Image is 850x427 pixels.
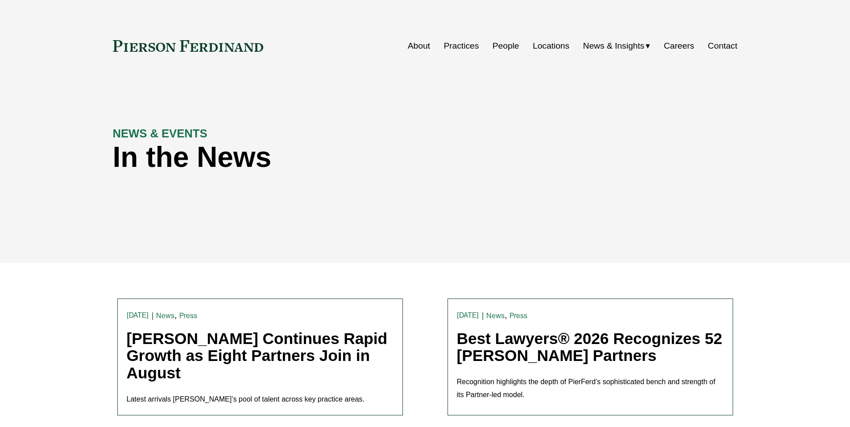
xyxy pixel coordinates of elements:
[127,312,149,319] time: [DATE]
[533,37,569,54] a: Locations
[708,37,737,54] a: Contact
[664,37,694,54] a: Careers
[127,393,394,406] p: Latest arrivals [PERSON_NAME]’s pool of talent across key practice areas.
[457,312,479,319] time: [DATE]
[156,311,174,320] a: News
[113,127,207,140] strong: NEWS & EVENTS
[510,311,528,320] a: Press
[174,311,177,320] span: ,
[113,141,581,174] h1: In the News
[583,37,651,54] a: folder dropdown
[486,311,505,320] a: News
[583,38,645,54] span: News & Insights
[444,37,479,54] a: Practices
[457,376,724,402] p: Recognition highlights the depth of PierFerd’s sophisticated bench and strength of its Partner-le...
[493,37,519,54] a: People
[127,330,388,381] a: [PERSON_NAME] Continues Rapid Growth as Eight Partners Join in August
[408,37,430,54] a: About
[505,311,507,320] span: ,
[457,330,722,365] a: Best Lawyers® 2026 Recognizes 52 [PERSON_NAME] Partners
[179,311,198,320] a: Press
